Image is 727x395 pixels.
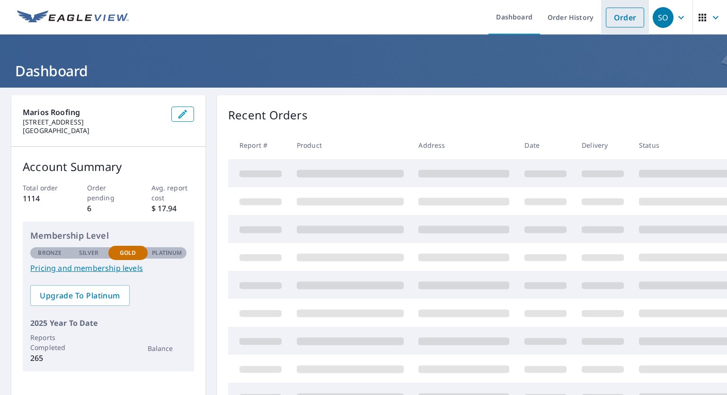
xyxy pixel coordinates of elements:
[574,131,631,159] th: Delivery
[23,158,194,175] p: Account Summary
[23,193,66,204] p: 1114
[30,285,130,306] a: Upgrade To Platinum
[11,61,716,81] h1: Dashboard
[30,332,70,352] p: Reports Completed
[152,249,182,257] p: Platinum
[120,249,136,257] p: Gold
[517,131,574,159] th: Date
[151,183,195,203] p: Avg. report cost
[79,249,99,257] p: Silver
[228,107,308,124] p: Recent Orders
[23,126,164,135] p: [GEOGRAPHIC_DATA]
[17,10,129,25] img: EV Logo
[30,352,70,364] p: 265
[653,7,674,28] div: SO
[411,131,517,159] th: Address
[148,343,187,353] p: Balance
[23,107,164,118] p: Marios Roofing
[38,290,122,301] span: Upgrade To Platinum
[606,8,644,27] a: Order
[30,262,186,274] a: Pricing and membership levels
[87,203,130,214] p: 6
[30,229,186,242] p: Membership Level
[228,131,289,159] th: Report #
[151,203,195,214] p: $ 17.94
[23,118,164,126] p: [STREET_ADDRESS]
[38,249,62,257] p: Bronze
[23,183,66,193] p: Total order
[87,183,130,203] p: Order pending
[30,317,186,329] p: 2025 Year To Date
[289,131,411,159] th: Product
